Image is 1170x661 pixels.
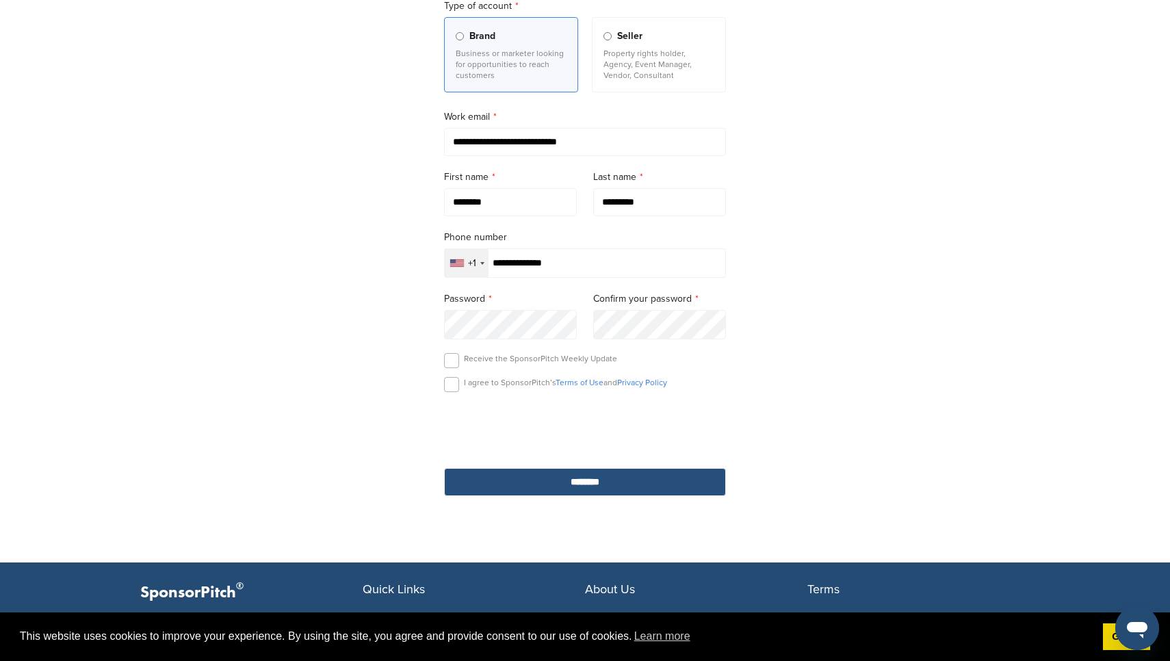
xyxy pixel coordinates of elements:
label: Work email [444,109,726,125]
label: Password [444,291,577,307]
a: Terms of Use [556,378,603,387]
a: learn more about cookies [632,626,692,647]
span: About Us [585,582,635,597]
span: Quick Links [363,582,425,597]
input: Seller Property rights holder, Agency, Event Manager, Vendor, Consultant [603,32,612,40]
label: Phone number [444,230,726,245]
iframe: Button to launch messaging window [1115,606,1159,650]
span: This website uses cookies to improve your experience. By using the site, you agree and provide co... [20,626,1092,647]
span: Terms [807,582,840,597]
span: Brand [469,29,495,44]
p: Receive the SponsorPitch Weekly Update [464,353,617,364]
p: Property rights holder, Agency, Event Manager, Vendor, Consultant [603,48,714,81]
label: First name [444,170,577,185]
p: Business or marketer looking for opportunities to reach customers [456,48,567,81]
input: Brand Business or marketer looking for opportunities to reach customers [456,32,464,40]
label: Confirm your password [593,291,726,307]
p: I agree to SponsorPitch’s and [464,377,667,388]
div: Selected country [445,249,489,277]
label: Last name [593,170,726,185]
span: ® [236,578,244,595]
p: SponsorPitch [140,583,363,603]
a: dismiss cookie message [1103,623,1150,651]
iframe: reCAPTCHA [507,408,663,448]
a: Privacy Policy [617,378,667,387]
div: +1 [468,259,476,268]
span: Seller [617,29,642,44]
